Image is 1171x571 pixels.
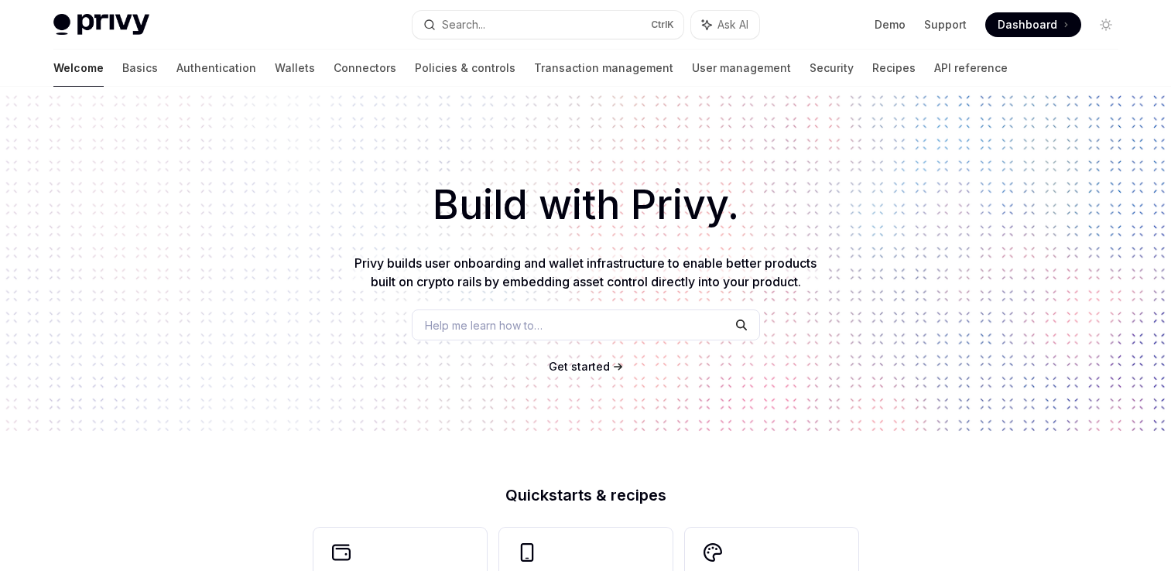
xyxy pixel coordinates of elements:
a: Transaction management [534,50,673,87]
a: Policies & controls [415,50,515,87]
a: Welcome [53,50,104,87]
div: Search... [442,15,485,34]
a: Get started [549,359,610,374]
a: Demo [875,17,906,32]
span: Ask AI [717,17,748,32]
a: User management [692,50,791,87]
a: Authentication [176,50,256,87]
span: Privy builds user onboarding and wallet infrastructure to enable better products built on crypto ... [354,255,817,289]
a: Security [810,50,854,87]
span: Get started [549,360,610,373]
button: Ask AI [691,11,759,39]
a: Recipes [872,50,916,87]
a: Connectors [334,50,396,87]
span: Ctrl K [651,19,674,31]
a: Support [924,17,967,32]
h1: Build with Privy. [25,175,1146,235]
span: Help me learn how to… [425,317,543,333]
h2: Quickstarts & recipes [313,487,858,503]
a: API reference [934,50,1008,87]
a: Basics [122,50,158,87]
img: light logo [53,14,149,36]
button: Toggle dark mode [1094,12,1118,37]
span: Dashboard [998,17,1057,32]
a: Dashboard [985,12,1081,37]
button: Search...CtrlK [413,11,683,39]
a: Wallets [275,50,315,87]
